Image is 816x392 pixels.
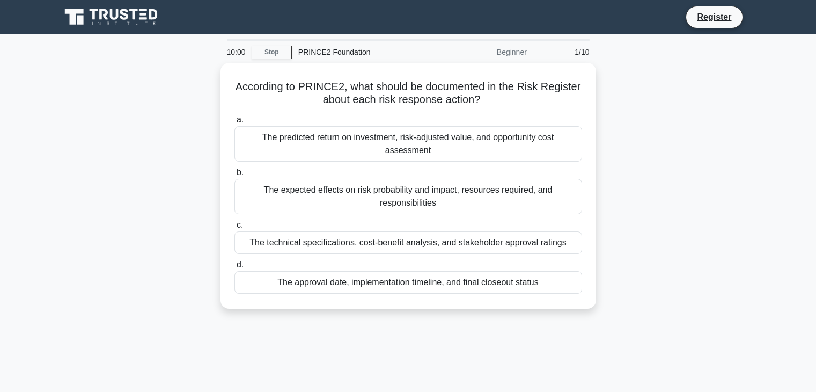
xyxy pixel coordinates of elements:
[252,46,292,59] a: Stop
[292,41,439,63] div: PRINCE2 Foundation
[234,231,582,254] div: The technical specifications, cost-benefit analysis, and stakeholder approval ratings
[234,179,582,214] div: The expected effects on risk probability and impact, resources required, and responsibilities
[533,41,596,63] div: 1/10
[220,41,252,63] div: 10:00
[233,80,583,107] h5: According to PRINCE2, what should be documented in the Risk Register about each risk response act...
[237,115,244,124] span: a.
[237,168,244,177] span: b.
[237,220,243,229] span: c.
[234,126,582,162] div: The predicted return on investment, risk-adjusted value, and opportunity cost assessment
[234,271,582,294] div: The approval date, implementation timeline, and final closeout status
[690,10,738,24] a: Register
[237,260,244,269] span: d.
[439,41,533,63] div: Beginner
